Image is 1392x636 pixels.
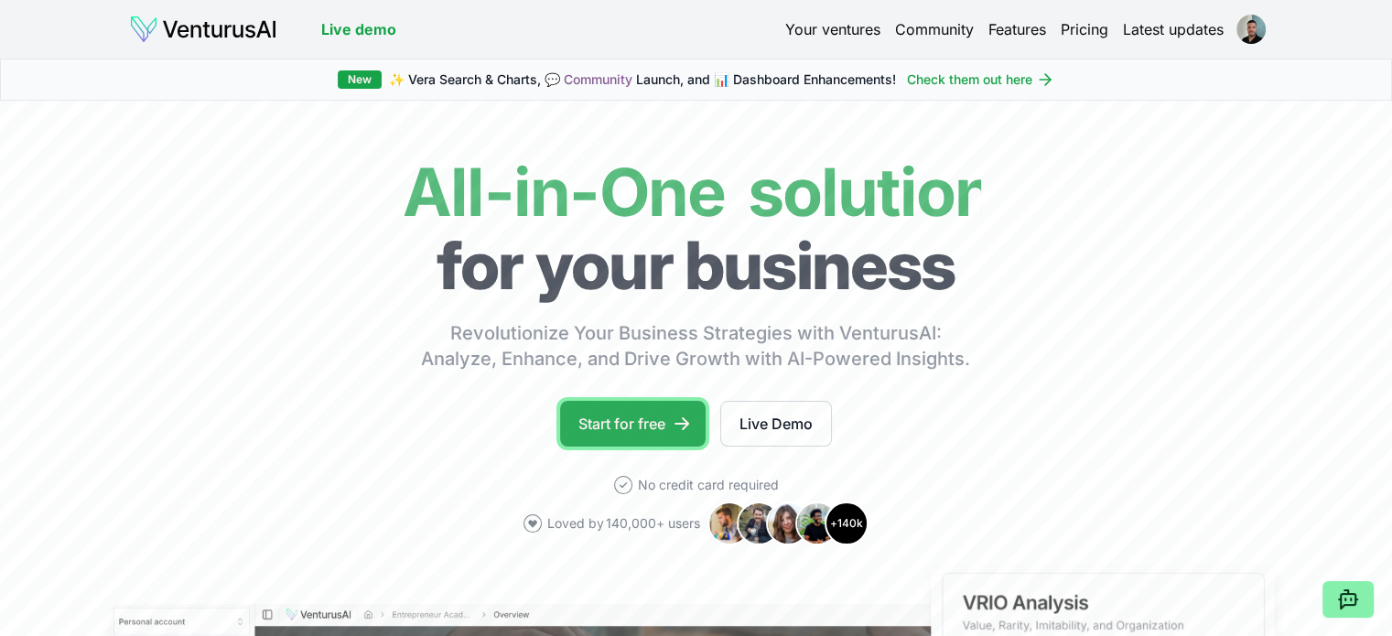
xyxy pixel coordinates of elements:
[1061,18,1108,40] a: Pricing
[560,401,706,447] a: Start for free
[720,401,832,447] a: Live Demo
[737,501,781,545] img: Avatar 2
[389,70,896,89] span: ✨ Vera Search & Charts, 💬 Launch, and 📊 Dashboard Enhancements!
[766,501,810,545] img: Avatar 3
[795,501,839,545] img: Avatar 4
[564,71,632,87] a: Community
[988,18,1046,40] a: Features
[1123,18,1224,40] a: Latest updates
[321,18,396,40] a: Live demo
[895,18,974,40] a: Community
[907,70,1054,89] a: Check them out here
[707,501,751,545] img: Avatar 1
[1236,15,1266,44] img: ACg8ocKtkJnAhribIXJzAaBYcuV1tQiJG0FkfL_RBNoSr_uCKQSiMgE2Fg=s96-c
[785,18,880,40] a: Your ventures
[338,70,382,89] div: New
[129,15,277,44] img: logo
